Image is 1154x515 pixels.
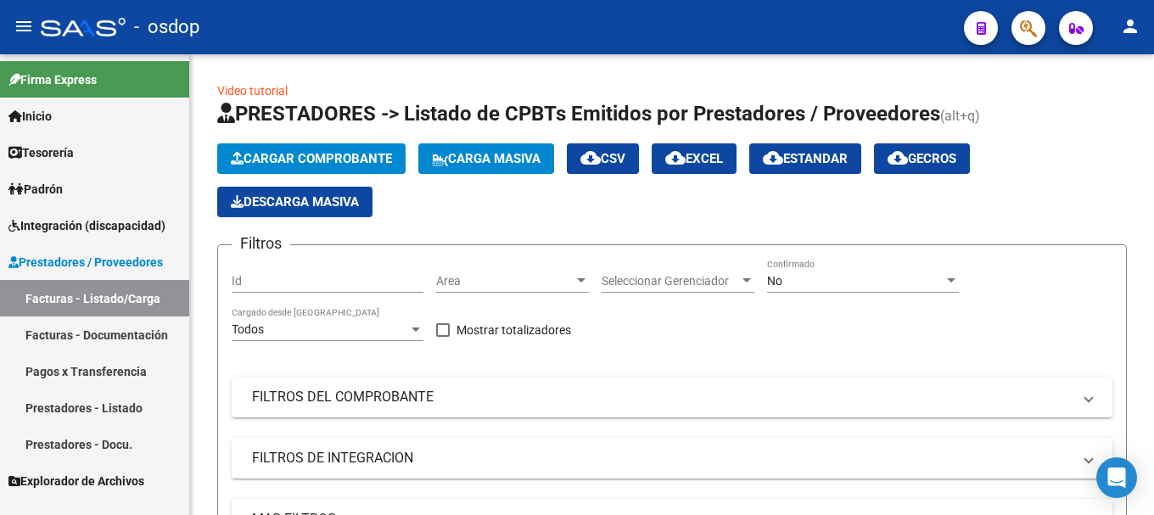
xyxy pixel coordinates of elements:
[888,151,956,166] span: Gecros
[567,143,639,174] button: CSV
[418,143,554,174] button: Carga Masiva
[8,253,163,271] span: Prestadores / Proveedores
[602,274,739,288] span: Seleccionar Gerenciador
[749,143,861,174] button: Estandar
[888,148,908,168] mat-icon: cloud_download
[252,449,1072,467] mat-panel-title: FILTROS DE INTEGRACION
[217,143,406,174] button: Cargar Comprobante
[252,388,1072,406] mat-panel-title: FILTROS DEL COMPROBANTE
[8,180,63,199] span: Padrón
[763,148,783,168] mat-icon: cloud_download
[14,16,34,36] mat-icon: menu
[436,274,574,288] span: Area
[232,438,1112,479] mat-expansion-panel-header: FILTROS DE INTEGRACION
[665,148,686,168] mat-icon: cloud_download
[134,8,199,46] span: - osdop
[1120,16,1140,36] mat-icon: person
[580,151,625,166] span: CSV
[432,151,541,166] span: Carga Masiva
[232,232,290,255] h3: Filtros
[580,148,601,168] mat-icon: cloud_download
[217,102,940,126] span: PRESTADORES -> Listado de CPBTs Emitidos por Prestadores / Proveedores
[232,377,1112,417] mat-expansion-panel-header: FILTROS DEL COMPROBANTE
[231,151,392,166] span: Cargar Comprobante
[8,70,97,89] span: Firma Express
[8,143,74,162] span: Tesorería
[217,84,288,98] a: Video tutorial
[652,143,737,174] button: EXCEL
[8,216,165,235] span: Integración (discapacidad)
[1096,457,1137,498] div: Open Intercom Messenger
[763,151,848,166] span: Estandar
[767,274,782,288] span: No
[874,143,970,174] button: Gecros
[232,322,264,336] span: Todos
[665,151,723,166] span: EXCEL
[231,194,359,210] span: Descarga Masiva
[8,107,52,126] span: Inicio
[940,108,980,124] span: (alt+q)
[457,320,571,340] span: Mostrar totalizadores
[217,187,373,217] app-download-masive: Descarga masiva de comprobantes (adjuntos)
[217,187,373,217] button: Descarga Masiva
[8,472,144,490] span: Explorador de Archivos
